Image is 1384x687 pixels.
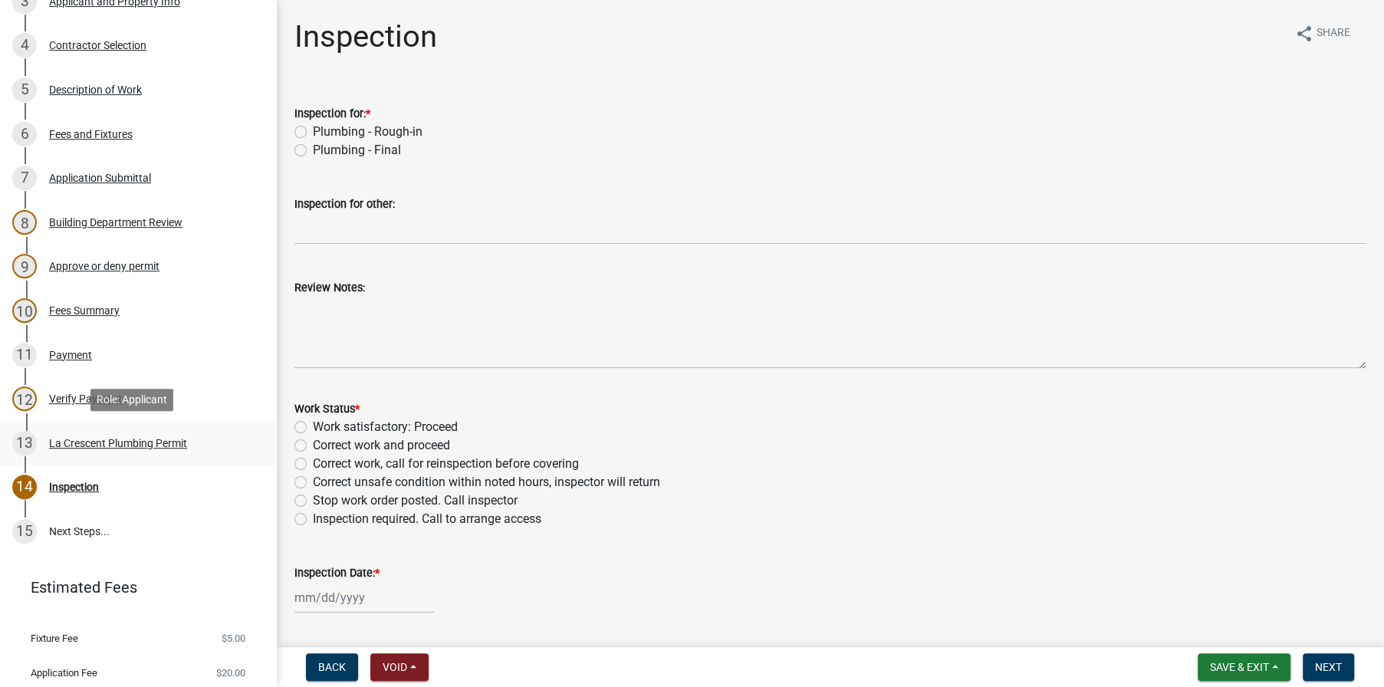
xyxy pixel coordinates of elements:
[294,582,435,613] input: mm/dd/yyyy
[49,305,120,316] div: Fees Summary
[12,519,37,544] div: 15
[12,166,37,190] div: 7
[1210,661,1269,673] span: Save & Exit
[49,261,159,271] div: Approve or deny permit
[12,343,37,367] div: 11
[1198,653,1290,681] button: Save & Exit
[318,661,346,673] span: Back
[313,510,541,528] label: Inspection required. Call to arrange access
[313,436,450,455] label: Correct work and proceed
[31,668,97,678] span: Application Fee
[12,431,37,455] div: 13
[294,283,365,294] label: Review Notes:
[49,84,142,95] div: Description of Work
[1295,25,1313,43] i: share
[49,40,146,51] div: Contractor Selection
[313,473,660,491] label: Correct unsafe condition within noted hours, inspector will return
[1317,25,1350,43] span: Share
[222,633,245,643] span: $5.00
[49,438,187,449] div: La Crescent Plumbing Permit
[49,350,92,360] div: Payment
[49,393,122,404] div: Verify Payment
[294,199,395,210] label: Inspection for other:
[216,668,245,678] span: $20.00
[294,109,370,120] label: Inspection for:
[383,661,407,673] span: Void
[313,141,401,159] label: Plumbing - Final
[306,653,358,681] button: Back
[370,653,429,681] button: Void
[12,298,37,323] div: 10
[12,254,37,278] div: 9
[12,33,37,58] div: 4
[1315,661,1342,673] span: Next
[313,455,579,473] label: Correct work, call for reinspection before covering
[1283,18,1363,48] button: shareShare
[12,77,37,102] div: 5
[294,568,380,579] label: Inspection Date:
[90,389,173,411] div: Role: Applicant
[49,129,133,140] div: Fees and Fixtures
[12,572,251,603] a: Estimated Fees
[12,475,37,499] div: 14
[1303,653,1354,681] button: Next
[49,217,182,228] div: Building Department Review
[12,210,37,235] div: 8
[294,404,360,415] label: Work Status
[313,491,518,510] label: Stop work order posted. Call inspector
[49,482,99,492] div: Inspection
[294,18,437,55] h1: Inspection
[313,123,422,141] label: Plumbing - Rough-in
[49,173,151,183] div: Application Submittal
[313,418,458,436] label: Work satisfactory: Proceed
[12,122,37,146] div: 6
[12,386,37,411] div: 12
[31,633,78,643] span: Fixture Fee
